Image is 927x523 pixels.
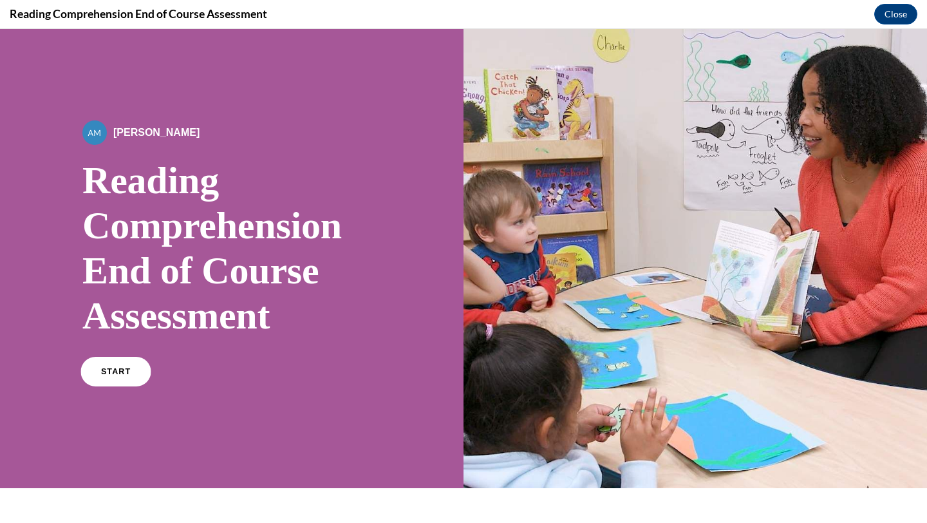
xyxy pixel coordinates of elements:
h4: Reading Comprehension End of Course Assessment [10,6,267,22]
span: [PERSON_NAME] [113,98,200,109]
span: START [101,338,131,348]
button: Close [874,4,917,24]
a: START [80,328,151,357]
h1: Reading Comprehension End of Course Assessment [82,129,381,309]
